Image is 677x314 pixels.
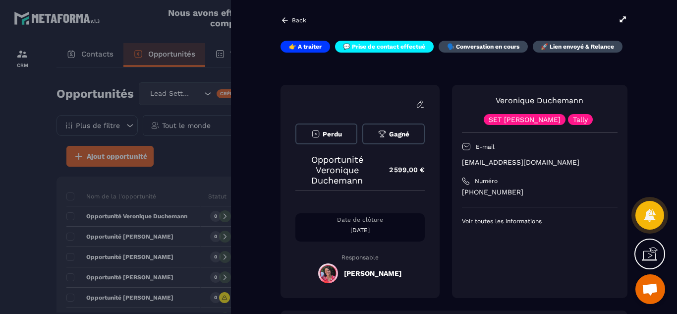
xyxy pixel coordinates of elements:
p: [PHONE_NUMBER] [462,188,618,197]
p: Opportunité Veronique Duchemann [295,154,379,186]
button: Gagné [362,124,424,144]
p: [EMAIL_ADDRESS][DOMAIN_NAME] [462,158,618,167]
p: 🗣️ Conversation en cours [447,43,519,51]
button: Perdu [295,124,357,144]
div: Ouvrir le chat [635,274,665,304]
p: Numéro [475,177,498,185]
p: Responsable [295,254,425,261]
p: SET [PERSON_NAME] [489,116,561,123]
p: 👉 A traiter [289,43,322,51]
p: Back [292,17,306,24]
span: Perdu [323,130,342,138]
p: 🚀 Lien envoyé & Relance [541,43,614,51]
p: 💬 Prise de contact effectué [343,43,425,51]
span: Gagné [389,130,409,138]
p: Tally [573,116,588,123]
h5: [PERSON_NAME] [344,269,401,277]
p: 2 599,00 € [379,160,425,180]
p: E-mail [476,143,495,151]
p: Voir toutes les informations [462,217,618,225]
a: Veronique Duchemann [496,96,583,105]
p: Date de clôture [295,216,425,224]
p: [DATE] [295,226,425,234]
